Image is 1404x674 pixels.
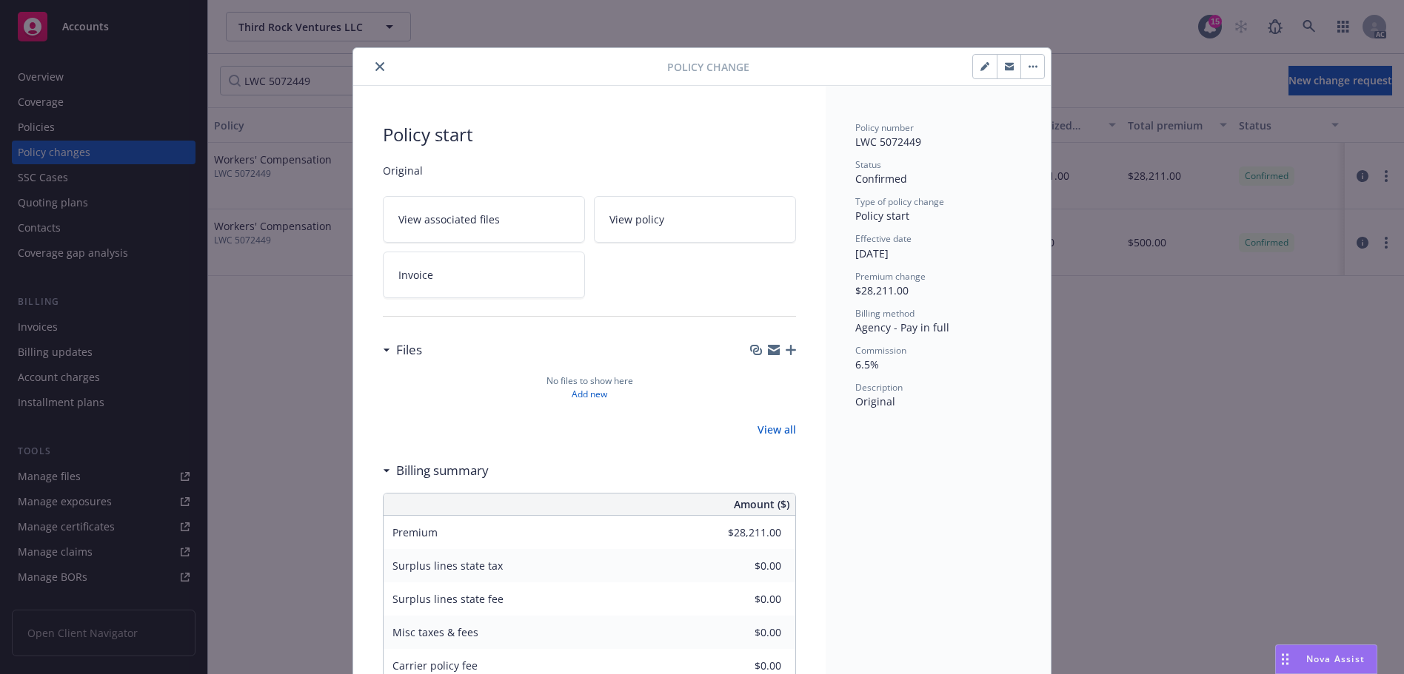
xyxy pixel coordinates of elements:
[396,461,489,480] h3: Billing summary
[396,340,422,360] h3: Files
[1276,645,1294,673] div: Drag to move
[398,212,500,227] span: View associated files
[855,209,909,223] span: Policy start
[546,374,633,388] span: No files to show here
[392,592,504,606] span: Surplus lines state fee
[694,554,790,576] input: 0.00
[855,307,915,320] span: Billing method
[694,521,790,543] input: 0.00
[392,525,438,539] span: Premium
[734,496,789,512] span: Amount ($)
[383,340,422,360] div: Files
[667,59,749,75] span: Policy Change
[1275,644,1377,674] button: Nova Assist
[694,587,790,610] input: 0.00
[855,121,914,134] span: Policy number
[398,267,433,283] span: Invoice
[855,232,912,245] span: Effective date
[392,559,503,573] span: Surplus lines state tax
[855,158,881,171] span: Status
[694,621,790,643] input: 0.00
[383,252,585,298] a: Invoice
[855,283,909,297] span: $28,211.00
[383,121,796,148] span: Policy start
[855,246,889,260] span: [DATE]
[609,212,664,227] span: View policy
[572,388,607,401] a: Add new
[855,172,907,186] span: Confirmed
[392,625,478,639] span: Misc taxes & fees
[855,195,944,208] span: Type of policy change
[855,357,879,371] span: 6.5%
[855,270,926,283] span: Premium change
[855,344,906,357] span: Commission
[1306,653,1365,665] span: Nova Assist
[594,196,796,243] a: View policy
[392,658,478,673] span: Carrier policy fee
[855,381,903,394] span: Description
[855,320,949,334] span: Agency - Pay in full
[758,422,796,437] a: View all
[371,58,389,75] button: close
[383,461,489,480] div: Billing summary
[383,196,585,243] a: View associated files
[383,163,796,178] span: Original
[855,135,921,149] span: LWC 5072449
[855,394,895,408] span: Original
